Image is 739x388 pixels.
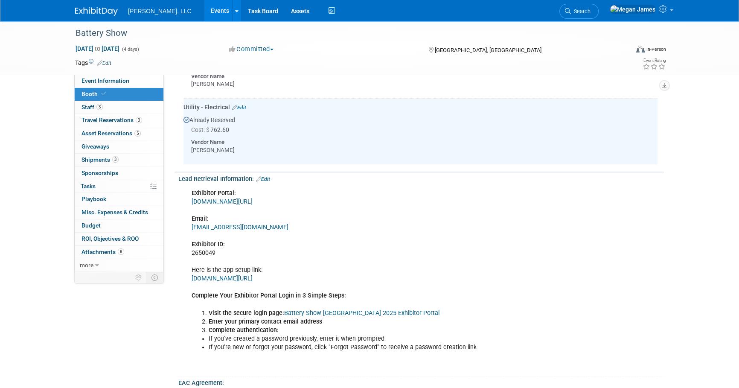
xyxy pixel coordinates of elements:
span: Asset Reservations [81,130,141,137]
span: Giveaways [81,143,109,150]
a: [DOMAIN_NAME][URL] [192,198,253,205]
span: Search [571,8,591,15]
div: Event Format [578,44,666,57]
div: [PERSON_NAME] [191,80,658,88]
a: Search [559,4,599,19]
span: Tasks [81,183,96,190]
span: Travel Reservations [81,117,142,123]
b: Exhibitor ID: [192,241,225,248]
td: Toggle Event Tabs [146,272,164,283]
a: Playbook [75,193,163,206]
span: 3 [136,117,142,123]
img: Format-Inperson.png [636,46,645,53]
span: Shipments [81,156,119,163]
span: Budget [81,222,101,229]
span: Playbook [81,195,106,202]
div: Utility - Electrical [183,103,658,111]
span: Cost: $ [191,126,210,133]
li: If you've created a password previously, enter it when prompted [209,335,565,343]
a: Edit [232,105,246,111]
span: 5 [134,130,141,137]
a: ROI, Objectives & ROO [75,233,163,245]
span: [DATE] [DATE] [75,45,120,53]
button: Committed [226,45,277,54]
a: Battery Show [GEOGRAPHIC_DATA] 2025 Exhibitor Portal [284,309,439,317]
span: [GEOGRAPHIC_DATA], [GEOGRAPHIC_DATA] [434,47,541,53]
a: Giveaways [75,140,163,153]
a: Sponsorships [75,167,163,180]
b: Enter your primary contact email address [209,318,322,325]
div: Battery Show [73,26,616,41]
i: Booth reservation complete [102,91,106,96]
a: Edit [97,60,111,66]
b: Exhibitor Portal: [192,190,236,197]
b: Visit the secure login page: [209,309,284,317]
div: Lead Retrieval Information: [178,172,664,184]
a: Staff3 [75,101,163,114]
span: ROI, Objectives & ROO [81,235,139,242]
a: more [75,259,163,272]
div: EAC Agreement: [178,376,664,387]
span: 8 [118,248,124,255]
img: ExhibitDay [75,7,118,16]
div: 2650049 Here is the app setup link: [186,185,570,373]
div: Already Reserved [183,111,658,161]
a: Budget [75,219,163,232]
a: Shipments3 [75,154,163,166]
span: more [80,262,93,268]
span: 3 [112,156,119,163]
span: to [93,45,102,52]
span: Booth [81,90,108,97]
a: Asset Reservations5 [75,127,163,140]
a: Booth [75,88,163,101]
b: Complete Your Exhibitor Portal Login in 3 Simple Steps: [192,292,346,299]
img: Megan James [610,5,656,14]
span: Sponsorships [81,169,118,176]
span: 3 [96,104,103,110]
span: Misc. Expenses & Credits [81,209,148,216]
span: Event Information [81,77,129,84]
td: Personalize Event Tab Strip [131,272,146,283]
a: Edit [256,176,270,182]
a: [DOMAIN_NAME][URL] [192,275,253,282]
span: Staff [81,104,103,111]
span: Attachments [81,248,124,255]
td: Tags [75,58,111,67]
b: Complete authentication: [209,327,279,334]
a: [EMAIL_ADDRESS][DOMAIN_NAME] [192,224,288,231]
a: Event Information [75,75,163,88]
a: Tasks [75,180,163,193]
a: Attachments8 [75,246,163,259]
div: Vendor Name [191,137,658,146]
span: (4 days) [121,47,139,52]
a: Travel Reservations3 [75,114,163,127]
a: Misc. Expenses & Credits [75,206,163,219]
div: Event Rating [643,58,666,63]
span: 762.60 [191,126,233,133]
b: Email: [192,215,209,222]
div: In-Person [646,46,666,53]
li: If you're new or forgot your password, click "Forgot Password" to receive a password creation link [209,343,565,352]
div: Vendor Name [191,71,658,81]
div: [PERSON_NAME] [191,146,658,155]
span: [PERSON_NAME], LLC [128,8,192,15]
